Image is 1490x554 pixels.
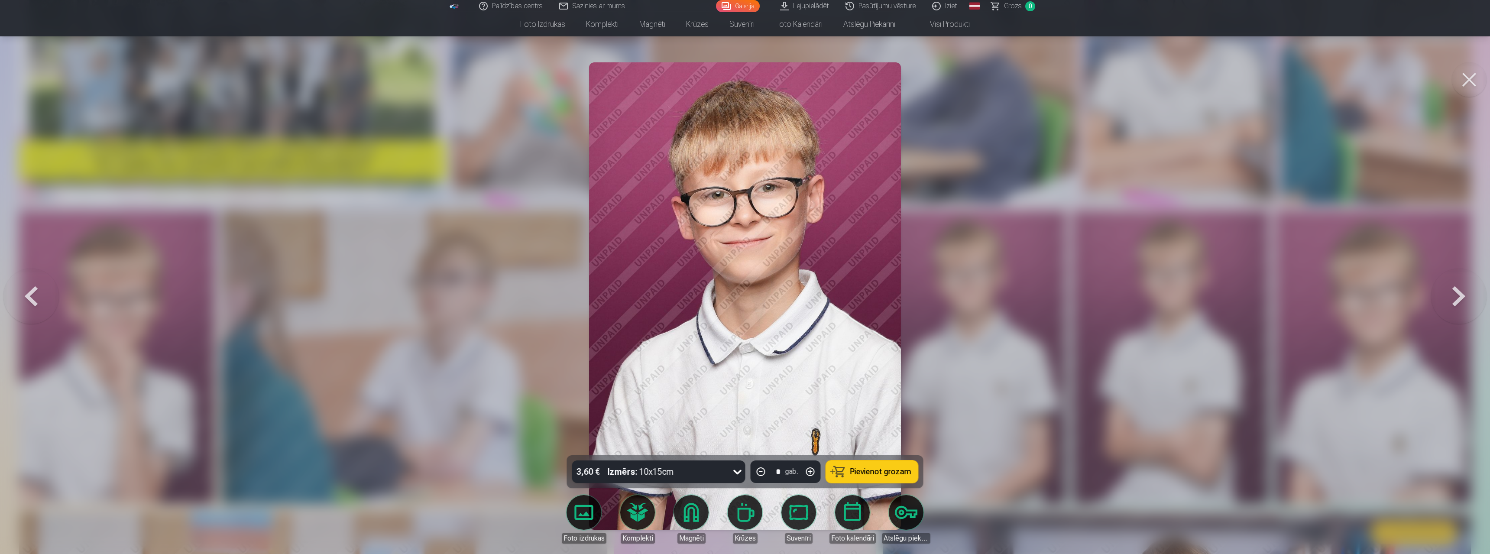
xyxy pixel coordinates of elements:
a: Krūzes [721,495,769,544]
div: Foto izdrukas [562,533,606,544]
div: 3,60 € [572,460,604,483]
a: Komplekti [613,495,662,544]
div: Atslēgu piekariņi [882,533,930,544]
a: Atslēgu piekariņi [833,12,906,36]
a: Suvenīri [774,495,823,544]
div: Magnēti [677,533,706,544]
span: Grozs [1004,1,1022,11]
a: Magnēti [667,495,716,544]
div: Suvenīri [785,533,813,544]
a: Foto izdrukas [510,12,576,36]
span: Pievienot grozam [850,468,911,476]
span: 0 [1025,1,1035,11]
strong: Izmērs : [608,466,638,478]
div: Krūzes [733,533,758,544]
div: Foto kalendāri [829,533,876,544]
button: Pievienot grozam [826,460,918,483]
a: Krūzes [676,12,719,36]
div: Komplekti [621,533,655,544]
a: Suvenīri [719,12,765,36]
div: gab. [785,467,798,477]
div: 10x15cm [608,460,674,483]
a: Foto izdrukas [560,495,608,544]
a: Visi produkti [906,12,980,36]
a: Komplekti [576,12,629,36]
a: Foto kalendāri [765,12,833,36]
a: Magnēti [629,12,676,36]
img: /fa1 [450,3,459,9]
a: Atslēgu piekariņi [882,495,930,544]
a: Foto kalendāri [828,495,877,544]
